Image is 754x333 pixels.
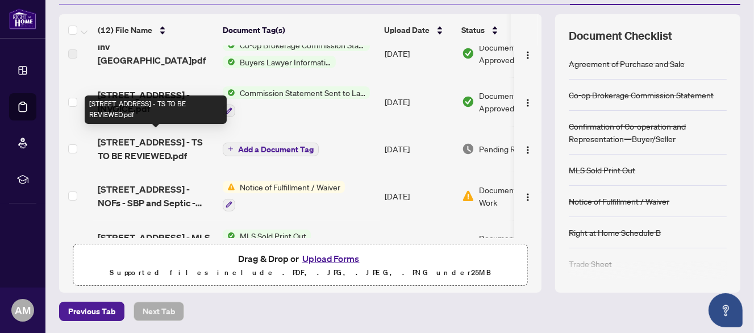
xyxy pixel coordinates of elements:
td: [DATE] [380,77,457,126]
img: Document Status [462,238,474,251]
img: Logo [523,193,532,202]
span: Drag & Drop orUpload FormsSupported files include .PDF, .JPG, .JPEG, .PNG under25MB [73,244,527,286]
span: Upload Date [384,24,430,36]
img: Status Icon [223,181,235,193]
img: Status Icon [223,56,235,68]
span: [STREET_ADDRESS] - NOFs - SBP and Septic - fully executed.pdf [98,182,214,210]
button: Status IconMLS Sold Print Out [223,230,311,260]
td: [DATE] [380,30,457,77]
span: Document Approved [479,41,549,66]
button: Open asap [709,293,743,327]
div: Right at Home Schedule B [569,226,661,239]
td: [DATE] [380,126,457,172]
div: Agreement of Purchase and Sale [569,57,685,70]
span: Drag & Drop or [238,251,363,266]
button: Status IconNotice of Fulfillment / Waiver [223,181,345,211]
span: Buyers Lawyer Information [235,56,336,68]
span: Document Checklist [569,28,672,44]
div: Notice of Fulfillment / Waiver [569,195,669,207]
button: Add a Document Tag [223,143,319,156]
span: Document Approved [479,89,549,114]
span: Status [461,24,485,36]
span: AM [15,302,31,318]
img: Status Icon [223,86,235,99]
span: [STREET_ADDRESS] - INVOICE.pdf [98,88,214,115]
th: (12) File Name [93,14,218,46]
span: [STREET_ADDRESS] - MLS - SOLD.pdf [98,231,214,258]
th: Document Tag(s) [218,14,380,46]
img: Document Status [462,47,474,60]
button: Logo [519,235,537,253]
td: [DATE] [380,220,457,269]
th: Upload Date [380,14,457,46]
span: Add a Document Tag [238,145,314,153]
td: [DATE] [380,172,457,220]
span: inv [GEOGRAPHIC_DATA]pdf [98,40,214,67]
button: Add a Document Tag [223,141,319,156]
img: Logo [523,145,532,155]
button: Logo [519,187,537,205]
button: Logo [519,44,537,63]
span: plus [228,146,234,152]
div: Co-op Brokerage Commission Statement [569,89,714,101]
div: Trade Sheet [569,257,612,270]
span: (12) File Name [98,24,152,36]
button: Logo [519,93,537,111]
button: Status IconCommission Statement Sent to Lawyer [223,86,370,117]
img: Document Status [462,190,474,202]
span: Previous Tab [68,302,115,320]
th: Status [457,14,553,46]
button: Next Tab [134,302,184,321]
span: MLS Sold Print Out [235,230,311,242]
span: Document Approved [479,232,549,257]
span: [STREET_ADDRESS] - TS TO BE REVIEWED.pdf [98,135,214,163]
div: MLS Sold Print Out [569,164,635,176]
div: [STREET_ADDRESS] - TS TO BE REVIEWED.pdf [85,95,227,124]
button: Previous Tab [59,302,124,321]
img: Logo [523,98,532,107]
span: Commission Statement Sent to Lawyer [235,86,370,99]
button: Logo [519,140,537,158]
div: Confirmation of Co-operation and Representation—Buyer/Seller [569,120,727,145]
img: Document Status [462,143,474,155]
button: Status IconCo-op Brokerage Commission StatementStatus IconBuyers Lawyer Information [223,39,370,68]
span: Pending Review [479,143,536,155]
span: Notice of Fulfillment / Waiver [235,181,345,193]
button: Upload Forms [299,251,363,266]
img: Logo [523,51,532,60]
img: logo [9,9,36,30]
img: Document Status [462,95,474,108]
p: Supported files include .PDF, .JPG, .JPEG, .PNG under 25 MB [80,266,520,280]
img: Status Icon [223,230,235,242]
span: Document Needs Work [479,184,549,209]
